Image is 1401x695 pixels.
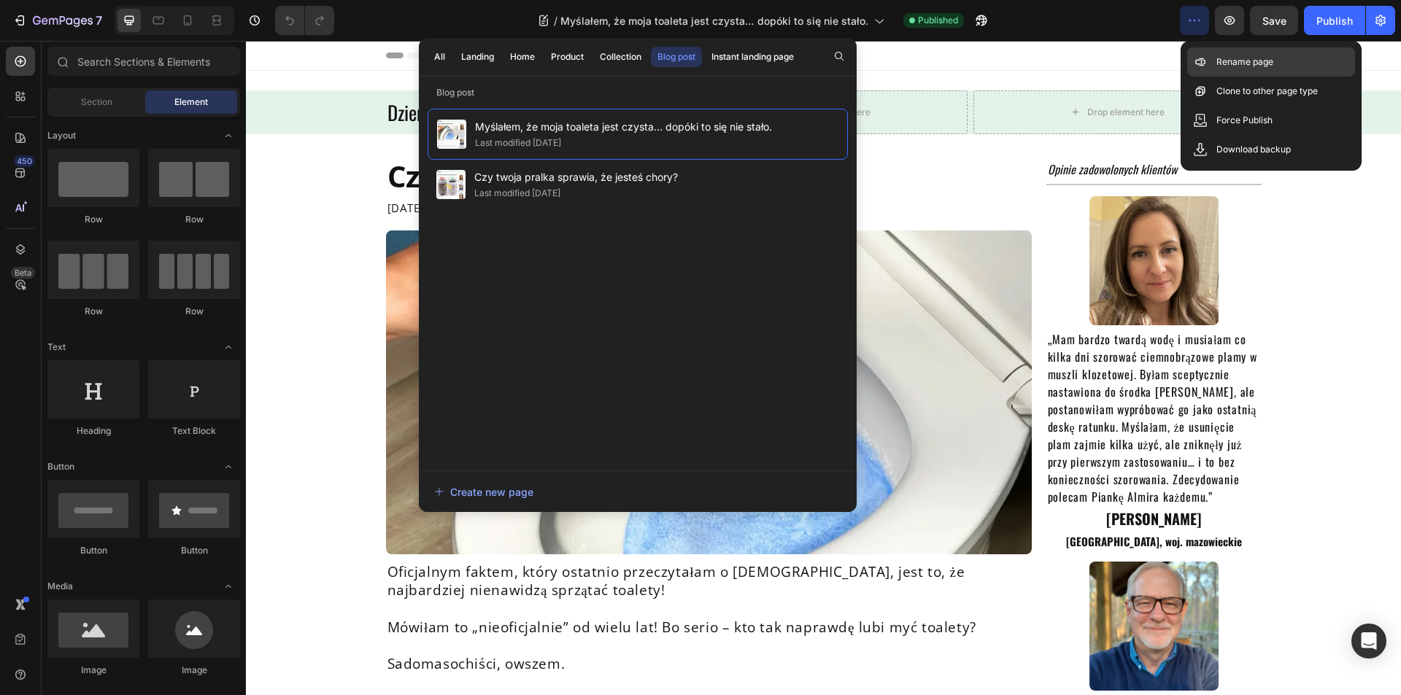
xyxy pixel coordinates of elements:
[6,6,109,35] button: 7
[148,213,240,226] div: Row
[47,213,139,226] div: Row
[433,477,842,506] button: Create new page
[96,12,102,29] p: 7
[474,186,560,201] div: Last modified [DATE]
[47,664,139,677] div: Image
[428,47,452,67] button: All
[47,47,240,76] input: Search Sections & Elements
[434,50,445,63] div: All
[434,484,533,500] div: Create new page
[246,41,1401,695] iframe: Design area
[820,492,996,508] strong: [GEOGRAPHIC_DATA], woj. mazowieckie
[554,13,557,28] span: /
[475,136,561,150] div: Last modified [DATE]
[510,50,535,63] div: Home
[47,580,73,593] span: Media
[148,664,240,677] div: Image
[142,522,784,559] p: Oficjalnym faktem, który ostatnio przeczytałam o [DEMOGRAPHIC_DATA], jest to, że najbardziej nien...
[705,47,800,67] button: Instant landing page
[544,47,590,67] button: Product
[860,467,955,489] strong: [PERSON_NAME]
[711,50,794,63] div: Instant landing page
[142,651,784,688] p: Sprzątanie toalety jest po prostu obrzydliwe. Kiedy masz ręce i kolana na podłodze i sięgasz w te...
[148,424,240,438] div: Text Block
[174,96,208,109] span: Element
[600,50,641,63] div: Collection
[217,335,240,359] span: Toggle open
[547,66,625,77] div: Drop element here
[148,544,240,557] div: Button
[551,50,584,63] div: Product
[1216,84,1318,98] p: Clone to other page type
[651,47,702,67] button: Blog post
[217,455,240,478] span: Toggle open
[560,13,868,28] span: Myślałem, że moja toaleta jest czysta… dopóki to się nie stało.
[455,47,501,67] button: Landing
[81,96,112,109] span: Section
[1216,142,1291,157] p: Download backup
[142,160,236,174] span: [DATE] 9:22 rano
[1216,113,1273,128] p: Force Publish
[1316,13,1353,28] div: Publish
[802,120,931,137] i: Opinie zadowolonych klientów
[1304,6,1365,35] button: Publish
[474,168,678,186] span: Czy twoja pralka sprawia, że jesteś chory?
[217,124,240,147] span: Toggle open
[1262,15,1286,27] span: Save
[1351,624,1386,659] div: Open Intercom Messenger
[844,155,973,284] img: sz.png
[148,305,240,318] div: Row
[142,118,784,153] p: czas przestać szorować toaletę.
[11,267,35,279] div: Beta
[503,47,541,67] button: Home
[140,190,786,513] img: toiletcleaner.png
[47,305,139,318] div: Row
[1250,6,1298,35] button: Save
[217,575,240,598] span: Toggle open
[844,521,973,650] img: 39ca641c-c9b0-493d-a2cc-6075f5e0100e.jpg
[841,66,919,77] div: Drop element here
[47,129,76,142] span: Layout
[461,50,494,63] div: Landing
[918,14,958,27] span: Published
[593,47,648,67] button: Collection
[14,155,35,167] div: 450
[802,290,1011,465] span: „Mam bardzo twardą wodę i musiałam co kilka dni szorować ciemnobrązowe plamy w muszli klozetowej....
[1216,55,1273,69] p: Rename page
[419,85,857,100] p: Blog post
[275,6,334,35] div: Undo/Redo
[47,460,74,473] span: Button
[142,578,784,596] p: Mówiłam to „nieoficjalnie” od wielu lat! Bo serio – kto tak naprawdę lubi myć toalety?
[47,424,139,438] div: Heading
[657,50,695,63] div: Blog post
[47,341,66,354] span: Text
[475,118,772,136] span: Myślałem, że moja toaleta jest czysta… dopóki to się nie stało.
[142,614,784,632] p: Sadomasochiści, owszem.
[47,544,139,557] div: Button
